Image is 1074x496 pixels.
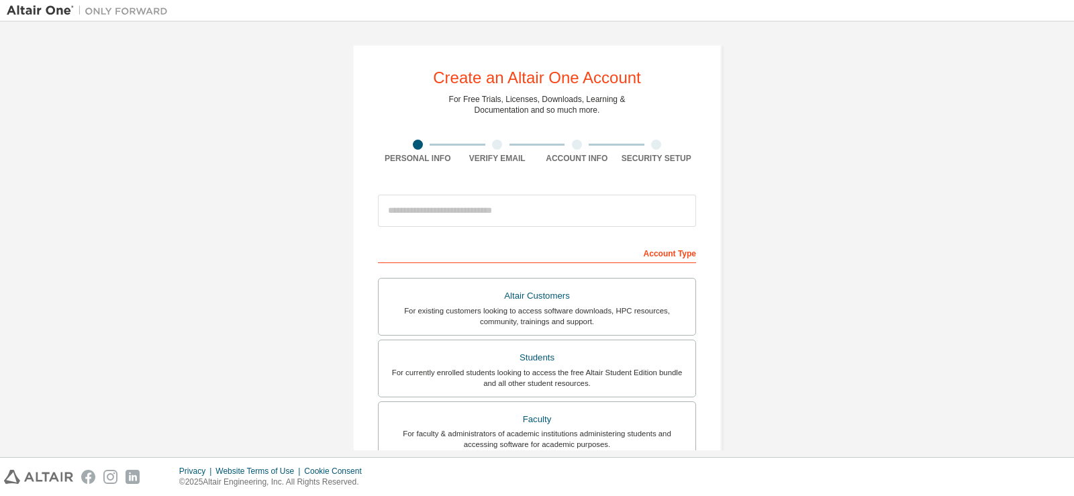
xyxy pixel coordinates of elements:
div: For Free Trials, Licenses, Downloads, Learning & Documentation and so much more. [449,94,626,115]
div: Privacy [179,466,215,477]
div: Security Setup [617,153,697,164]
div: Faculty [387,410,687,429]
p: © 2025 Altair Engineering, Inc. All Rights Reserved. [179,477,370,488]
div: Students [387,348,687,367]
div: Altair Customers [387,287,687,305]
div: For faculty & administrators of academic institutions administering students and accessing softwa... [387,428,687,450]
div: Create an Altair One Account [433,70,641,86]
img: altair_logo.svg [4,470,73,484]
div: Verify Email [458,153,538,164]
div: Cookie Consent [304,466,369,477]
div: For existing customers looking to access software downloads, HPC resources, community, trainings ... [387,305,687,327]
div: Personal Info [378,153,458,164]
img: Altair One [7,4,175,17]
div: Account Type [378,242,696,263]
div: For currently enrolled students looking to access the free Altair Student Edition bundle and all ... [387,367,687,389]
div: Website Terms of Use [215,466,304,477]
img: linkedin.svg [126,470,140,484]
img: instagram.svg [103,470,117,484]
div: Account Info [537,153,617,164]
img: facebook.svg [81,470,95,484]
